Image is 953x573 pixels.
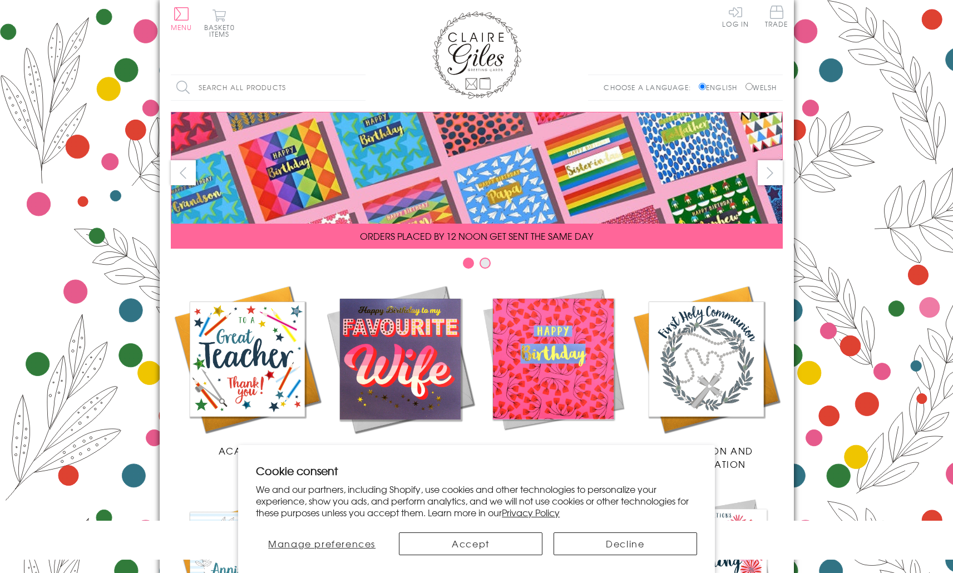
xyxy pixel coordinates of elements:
[745,82,777,92] label: Welsh
[209,22,235,39] span: 0 items
[268,537,376,550] span: Manage preferences
[554,532,697,555] button: Decline
[480,258,491,269] button: Carousel Page 2
[758,160,783,185] button: next
[604,82,697,92] p: Choose a language:
[765,6,788,29] a: Trade
[171,7,192,31] button: Menu
[526,444,580,457] span: Birthdays
[477,283,630,457] a: Birthdays
[171,22,192,32] span: Menu
[699,82,743,92] label: English
[399,532,542,555] button: Accept
[432,11,521,99] img: Claire Giles Greetings Cards
[765,6,788,27] span: Trade
[630,283,783,471] a: Communion and Confirmation
[722,6,749,27] a: Log In
[219,444,276,457] span: Academic
[363,444,436,457] span: New Releases
[699,83,706,90] input: English
[256,532,388,555] button: Manage preferences
[360,229,593,243] span: ORDERS PLACED BY 12 NOON GET SENT THE SAME DAY
[256,463,697,478] h2: Cookie consent
[171,75,366,100] input: Search all products
[171,257,783,274] div: Carousel Pagination
[502,506,560,519] a: Privacy Policy
[659,444,753,471] span: Communion and Confirmation
[171,283,324,457] a: Academic
[354,75,366,100] input: Search
[204,9,235,37] button: Basket0 items
[256,483,697,518] p: We and our partners, including Shopify, use cookies and other technologies to personalize your ex...
[171,160,196,185] button: prev
[463,258,474,269] button: Carousel Page 1 (Current Slide)
[324,283,477,457] a: New Releases
[745,83,753,90] input: Welsh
